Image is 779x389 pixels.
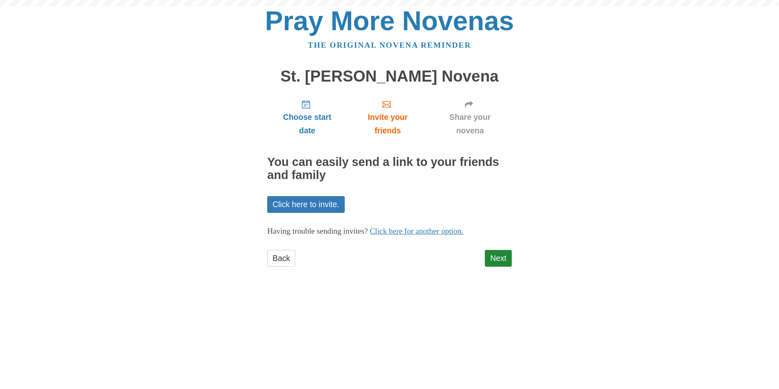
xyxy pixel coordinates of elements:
[308,41,471,49] a: The original novena reminder
[485,250,512,267] a: Next
[428,93,512,141] a: Share your novena
[275,111,339,137] span: Choose start date
[267,93,347,141] a: Choose start date
[267,68,512,85] h1: St. [PERSON_NAME] Novena
[355,111,420,137] span: Invite your friends
[267,227,368,235] span: Having trouble sending invites?
[436,111,504,137] span: Share your novena
[267,156,512,182] h2: You can easily send a link to your friends and family
[370,227,464,235] a: Click here for another option.
[347,93,428,141] a: Invite your friends
[267,196,345,213] a: Click here to invite.
[267,250,295,267] a: Back
[265,6,514,36] a: Pray More Novenas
